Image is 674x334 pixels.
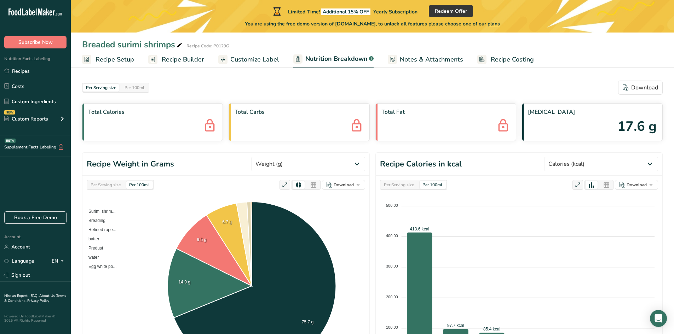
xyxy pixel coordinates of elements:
div: EN [52,257,67,265]
span: Additional 15% OFF [321,8,370,15]
div: Per 100mL [122,84,148,92]
div: Per Serving size [381,181,417,189]
button: Download [615,180,658,190]
span: Total Carbs [235,108,363,116]
span: Customize Label [230,55,279,64]
span: Notes & Attachments [400,55,463,64]
span: Total Fat [381,108,510,116]
span: You are using the free demo version of [DOMAIN_NAME], to unlock all features please choose one of... [245,20,500,28]
a: Recipe Builder [148,52,204,68]
div: Download [623,83,658,92]
div: Powered By FoodLabelMaker © 2025 All Rights Reserved [4,314,67,323]
span: water [83,255,99,260]
a: FAQ . [31,293,39,298]
a: Language [4,255,34,267]
span: Breading [83,218,105,223]
span: [MEDICAL_DATA] [528,108,657,116]
a: Recipe Costing [477,52,534,68]
button: Subscribe Now [4,36,67,48]
a: Privacy Policy [27,298,49,303]
span: batter [83,236,99,241]
a: Terms & Conditions . [4,293,66,303]
tspan: 100.00 [386,325,398,329]
span: Predust [83,246,103,251]
a: Recipe Setup [82,52,134,68]
span: Yearly Subscription [373,8,417,15]
span: 17.6 g [617,116,657,136]
div: Custom Reports [4,115,48,123]
tspan: 200.00 [386,295,398,299]
span: Recipe Builder [162,55,204,64]
a: Nutrition Breakdown [293,51,374,68]
h1: Recipe Calories in kcal [380,158,462,170]
button: Download [322,180,365,190]
span: Nutrition Breakdown [305,54,368,64]
tspan: 500.00 [386,203,398,207]
div: Download [334,182,354,188]
a: Customize Label [218,52,279,68]
a: Book a Free Demo [4,211,67,224]
a: Notes & Attachments [388,52,463,68]
button: Redeem Offer [429,5,473,17]
a: Hire an Expert . [4,293,29,298]
a: About Us . [39,293,56,298]
span: Recipe Setup [96,55,134,64]
span: plans [488,20,500,27]
div: Limited Time! [272,7,417,16]
span: Egg white po... [83,264,116,269]
div: Download [627,182,647,188]
div: Per Serving size [88,181,123,189]
h1: Recipe Weight in Grams [87,158,174,170]
span: Total Calories [88,108,217,116]
div: Per 100mL [420,181,446,189]
span: Refined rape... [83,227,116,232]
span: Surimi shrim... [83,209,116,214]
div: Open Intercom Messenger [650,310,667,327]
tspan: 300.00 [386,264,398,268]
div: Recipe Code: P0129G [186,43,229,49]
span: Redeem Offer [435,7,467,15]
button: Download [618,81,663,95]
span: Recipe Costing [491,55,534,64]
div: BETA [5,139,16,143]
tspan: 400.00 [386,234,398,238]
div: Breaded surimi shrimps [82,38,184,51]
div: NEW [4,110,15,115]
div: Per 100mL [126,181,153,189]
span: Subscribe Now [18,39,53,46]
div: Per Serving size [83,84,119,92]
